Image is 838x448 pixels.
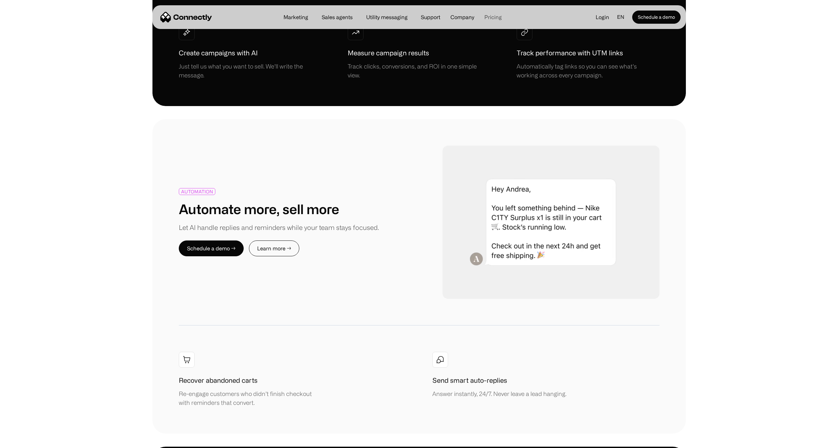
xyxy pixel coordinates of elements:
[432,389,566,398] div: Answer instantly, 24/7. Never leave a lead hanging.
[479,14,507,20] a: Pricing
[179,240,244,256] a: Schedule a demo →
[181,189,213,194] div: AUTOMATION
[448,13,476,22] div: Company
[517,62,658,80] div: Automatically tag links so you can see what’s working across every campaign.
[432,376,507,385] h1: Send smart auto-replies
[179,200,339,217] h1: Automate more, sell more
[160,12,212,22] a: home
[348,62,489,80] div: Track clicks, conversions, and ROI in one simple view.
[590,12,614,22] a: Login
[348,48,429,58] h1: Measure campaign results
[7,436,40,446] aside: Language selected: English
[416,14,446,20] a: Support
[617,12,624,22] div: en
[316,14,358,20] a: Sales agents
[179,62,320,80] div: Just tell us what you want to sell. We’ll write the message.
[179,48,258,58] h1: Create campaigns with AI
[450,13,474,22] div: Company
[632,11,681,24] a: Schedule a demo
[179,376,257,385] h1: Recover abandoned carts
[179,223,379,233] div: Let AI handle replies and reminders while your team stays focused.
[13,436,40,446] ul: Language list
[517,48,623,58] h1: Track performance with UTM links
[361,14,413,20] a: Utility messaging
[249,240,299,256] a: Learn more →
[179,389,320,407] div: Re-engage customers who didn’t finish checkout with reminders that convert.
[278,14,313,20] a: Marketing
[614,12,632,22] div: en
